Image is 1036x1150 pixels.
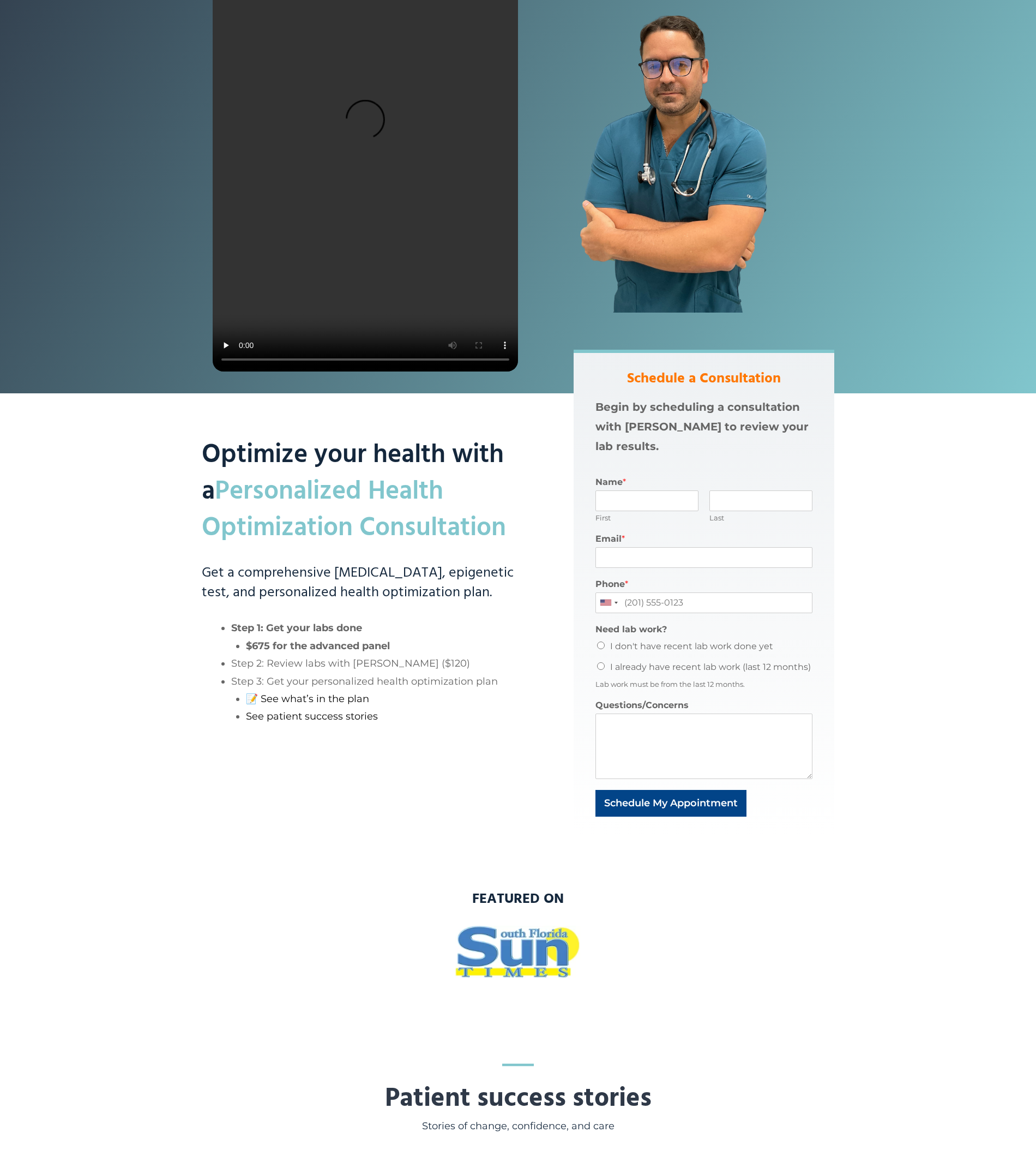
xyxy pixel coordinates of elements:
[202,350,530,547] h2: Optimize your health with a
[596,593,621,613] div: United States: +1
[595,700,812,711] label: Questions/Concerns
[610,662,811,672] label: I already have recent lab work (last 12 months)
[595,624,812,636] label: Need lab work?
[246,693,369,705] a: 📝 See what’s in the plan
[610,641,773,651] label: I don't have recent lab work done yet
[627,368,781,390] strong: Schedule a Consultation
[595,579,812,590] label: Phone
[202,564,530,603] h3: Get a comprehensive [MEDICAL_DATA], epigenetic test, and personalized health optimization plan.
[518,7,823,313] img: Dr.-Martinez-Longevity-Expert
[231,655,530,672] li: Step 2: Review labs with [PERSON_NAME] ($120)
[595,400,809,453] strong: Begin by scheduling a consultation with [PERSON_NAME] to review your lab results.
[202,471,506,549] mark: Personalized Health Optimization Consultation
[246,710,378,722] a: See patient success stories
[191,1117,845,1135] h5: Stories of change, confidence, and care
[595,513,698,523] label: First
[231,622,362,634] strong: Step 1: Get your labs done
[202,890,834,909] h3: featured on
[231,673,530,726] li: Step 3: Get your personalized health optimization plan
[595,534,812,545] label: Email
[246,640,390,652] strong: $675 for the advanced panel
[385,1078,652,1120] strong: Patient success stories
[595,477,812,488] label: Name
[595,592,812,613] input: (201) 555-0123
[595,680,812,689] div: Lab work must be from the last 12 months.
[595,790,746,817] button: Schedule My Appointment
[709,513,812,523] label: Last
